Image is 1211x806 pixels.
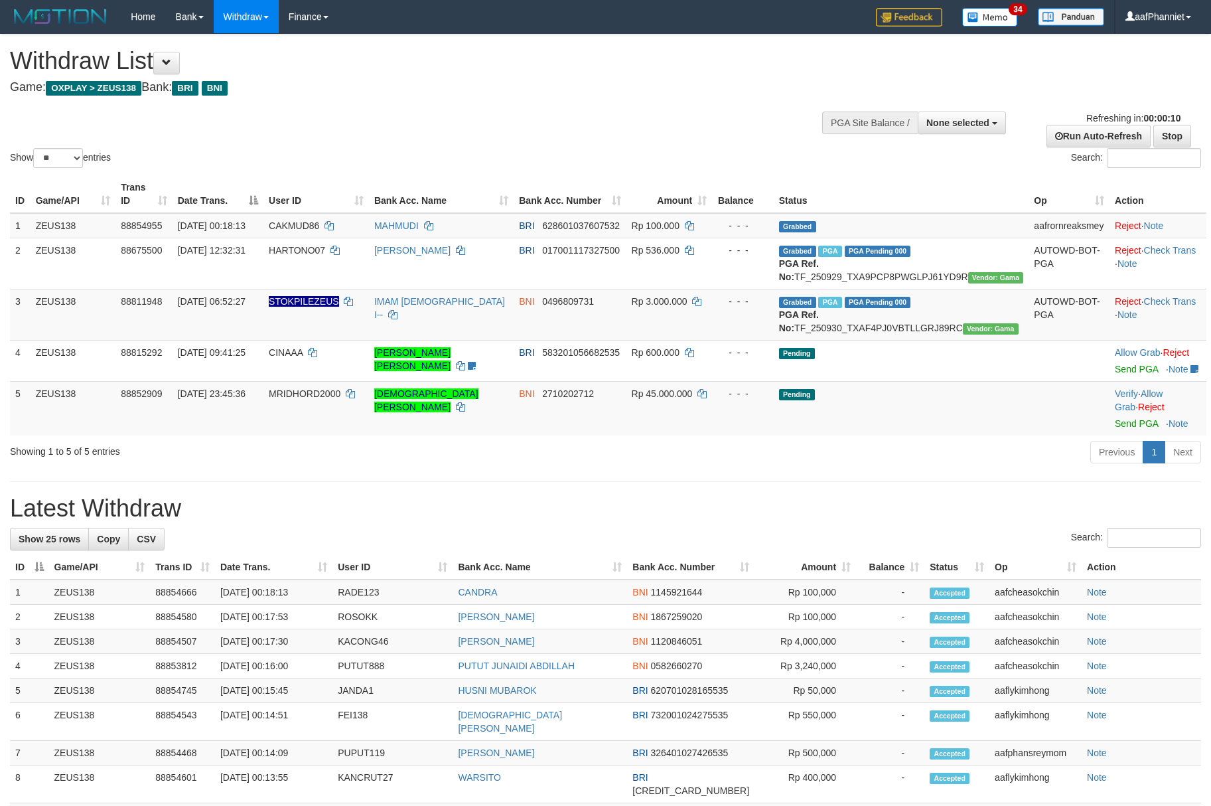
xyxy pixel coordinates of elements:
span: 88854955 [121,220,162,231]
span: Copy 326401027426535 to clipboard [651,748,729,758]
a: [DEMOGRAPHIC_DATA][PERSON_NAME] [374,388,478,412]
th: Date Trans.: activate to sort column descending [173,175,263,213]
span: PGA Pending [845,246,911,257]
a: Note [1169,364,1188,374]
span: BRI [519,245,534,256]
td: · · [1109,381,1206,436]
td: · [1109,213,1206,238]
span: · [1115,388,1163,412]
a: Copy [88,528,129,550]
a: Reject [1138,402,1165,412]
span: BNI [632,587,648,598]
span: Copy [97,534,120,544]
input: Search: [1107,528,1201,548]
span: BRI [632,748,648,758]
td: [DATE] 00:13:55 [215,766,332,803]
span: 88675500 [121,245,162,256]
a: [PERSON_NAME] [PERSON_NAME] [374,347,451,371]
td: - [856,580,924,605]
span: 88815292 [121,347,162,358]
input: Search: [1107,148,1201,168]
td: aaflykimhong [989,703,1082,741]
td: - [856,654,924,679]
td: [DATE] 00:18:13 [215,580,332,605]
td: · [1109,340,1206,381]
td: 3 [10,629,49,654]
td: [DATE] 00:16:00 [215,654,332,679]
td: [DATE] 00:15:45 [215,679,332,703]
td: - [856,629,924,654]
a: [PERSON_NAME] [458,611,534,622]
a: MAHMUDI [374,220,419,231]
span: MRIDHORD2000 [269,388,340,399]
td: 88854580 [150,605,215,629]
div: - - - [717,244,768,257]
a: Note [1117,309,1137,320]
span: Pending [779,348,815,359]
select: Showentries [33,148,83,168]
h1: Latest Withdraw [10,495,1201,522]
td: Rp 100,000 [754,580,856,605]
span: [DATE] 06:52:27 [178,296,246,307]
a: IMAM [DEMOGRAPHIC_DATA] I-- [374,296,505,320]
div: - - - [717,295,768,308]
td: 2 [10,605,49,629]
td: 88854507 [150,629,215,654]
span: Nama rekening ada tanda titik/strip, harap diedit [269,296,339,307]
td: [DATE] 00:17:30 [215,629,332,654]
span: 88852909 [121,388,162,399]
td: 88854601 [150,766,215,803]
td: 88854666 [150,580,215,605]
th: Balance: activate to sort column ascending [856,555,924,580]
a: 1 [1143,441,1165,463]
span: Accepted [930,748,969,760]
strong: 00:00:10 [1143,113,1180,123]
th: Status [774,175,1029,213]
span: Rp 100.000 [632,220,679,231]
td: ZEUS138 [49,679,151,703]
td: 88854745 [150,679,215,703]
a: Reject [1163,347,1189,358]
td: PUTUT888 [332,654,453,679]
span: BRI [172,81,198,96]
a: Next [1165,441,1201,463]
span: Copy 620701028165535 to clipboard [651,685,729,696]
a: Note [1144,220,1164,231]
td: 2 [10,238,31,289]
th: Action [1082,555,1201,580]
td: Rp 400,000 [754,766,856,803]
a: Note [1087,772,1107,783]
th: ID: activate to sort column descending [10,555,49,580]
td: ZEUS138 [49,703,151,741]
th: Bank Acc. Number: activate to sort column ascending [514,175,626,213]
td: 4 [10,340,31,381]
span: Rp 3.000.000 [632,296,687,307]
span: Accepted [930,637,969,648]
td: Rp 500,000 [754,741,856,766]
span: BNI [632,611,648,622]
span: CAKMUD86 [269,220,319,231]
td: aafrornreaksmey [1029,213,1109,238]
span: Copy 1145921644 to clipboard [651,587,703,598]
a: Show 25 rows [10,528,89,550]
span: Grabbed [779,221,816,232]
a: [PERSON_NAME] [458,748,534,758]
span: Copy 628601037607532 to clipboard [542,220,620,231]
td: JANDA1 [332,679,453,703]
td: [DATE] 00:17:53 [215,605,332,629]
a: Allow Grab [1115,347,1160,358]
td: Rp 100,000 [754,605,856,629]
a: Note [1087,661,1107,671]
td: Rp 550,000 [754,703,856,741]
th: Amount: activate to sort column ascending [626,175,713,213]
td: aafcheasokchin [989,605,1082,629]
th: Bank Acc. Number: activate to sort column ascending [627,555,754,580]
td: 3 [10,289,31,340]
span: Grabbed [779,297,816,308]
a: Note [1087,685,1107,696]
img: MOTION_logo.png [10,7,111,27]
td: 1 [10,213,31,238]
td: ZEUS138 [49,605,151,629]
span: Copy 017001117327500 to clipboard [542,245,620,256]
a: Verify [1115,388,1138,399]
